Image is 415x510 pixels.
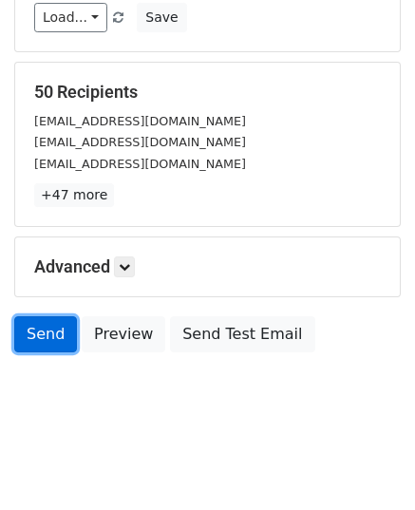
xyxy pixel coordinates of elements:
[34,183,114,207] a: +47 more
[34,114,246,128] small: [EMAIL_ADDRESS][DOMAIN_NAME]
[82,316,165,352] a: Preview
[320,419,415,510] iframe: Chat Widget
[34,157,246,171] small: [EMAIL_ADDRESS][DOMAIN_NAME]
[34,82,381,103] h5: 50 Recipients
[34,135,246,149] small: [EMAIL_ADDRESS][DOMAIN_NAME]
[137,3,186,32] button: Save
[14,316,77,352] a: Send
[170,316,314,352] a: Send Test Email
[34,3,107,32] a: Load...
[34,256,381,277] h5: Advanced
